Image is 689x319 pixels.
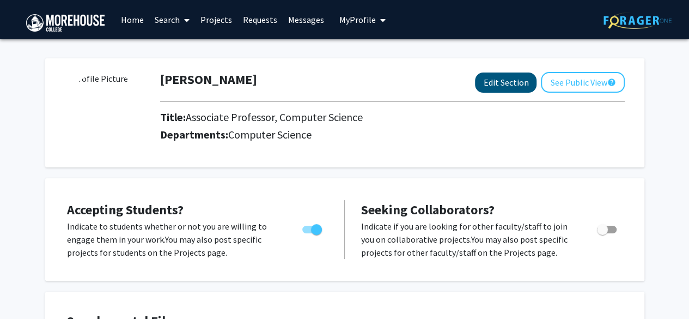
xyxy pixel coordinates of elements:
img: Morehouse College Logo [26,14,105,32]
span: Associate Professor, Computer Science [186,110,363,124]
h2: Title: [160,111,363,124]
img: ForagerOne Logo [603,12,672,29]
a: Requests [237,1,283,39]
h2: Departments: [152,128,633,141]
iframe: Chat [8,270,46,311]
mat-icon: help [607,76,615,89]
button: See Public View [541,72,625,93]
span: Accepting Students? [67,201,184,218]
button: Edit Section [475,73,536,93]
span: Seeking Collaborators? [361,201,495,218]
a: Search [149,1,195,39]
span: Computer Science [228,128,312,141]
a: Messages [283,1,330,39]
span: My Profile [339,14,376,25]
img: Profile Picture [64,72,146,154]
div: Toggle [298,220,328,236]
p: Indicate to students whether or not you are willing to engage them in your work. You may also pos... [67,220,282,259]
a: Projects [195,1,237,39]
div: Toggle [593,220,623,236]
a: Home [115,1,149,39]
h1: [PERSON_NAME] [160,72,257,88]
p: Indicate if you are looking for other faculty/staff to join you on collaborative projects. You ma... [361,220,576,259]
